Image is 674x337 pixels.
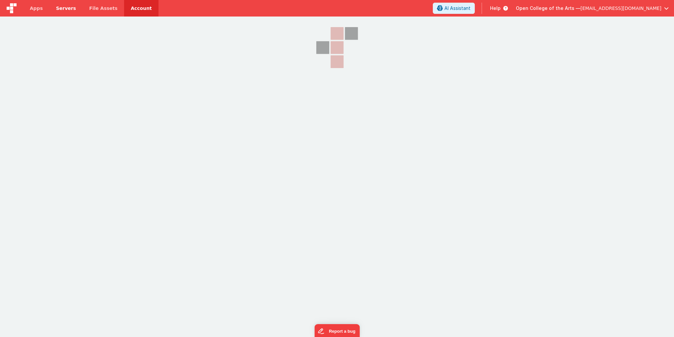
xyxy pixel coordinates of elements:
span: Open College of the Arts — [516,5,580,12]
span: File Assets [89,5,118,12]
span: AI Assistant [444,5,471,12]
span: [EMAIL_ADDRESS][DOMAIN_NAME] [580,5,661,12]
span: Help [490,5,501,12]
button: Open College of the Arts — [EMAIL_ADDRESS][DOMAIN_NAME] [516,5,669,12]
span: Apps [30,5,43,12]
button: AI Assistant [433,3,475,14]
span: Servers [56,5,76,12]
